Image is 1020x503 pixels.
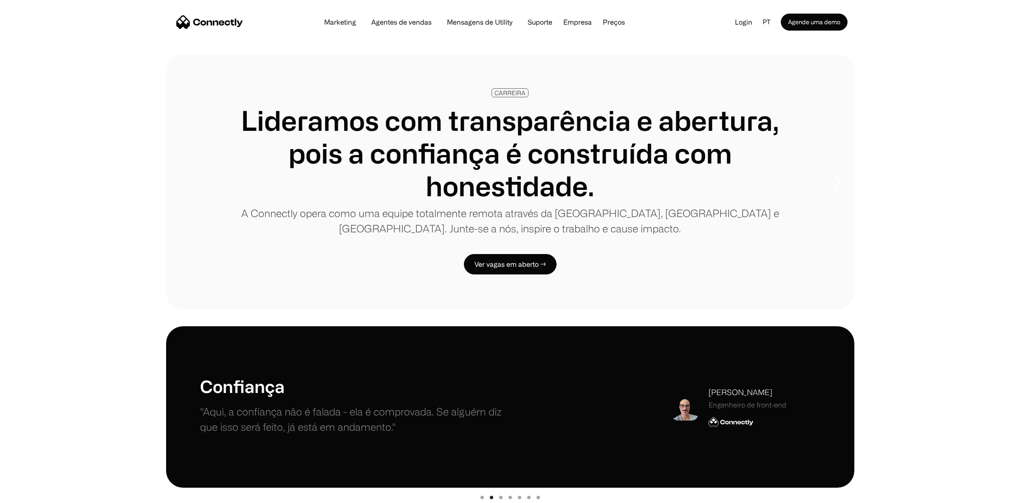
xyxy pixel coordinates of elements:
[480,496,484,499] div: Show slide 1 of 7
[709,387,786,398] div: [PERSON_NAME]
[176,16,243,28] a: home
[563,16,592,28] div: Empresa
[464,254,557,274] a: Ver vagas em aberto →
[166,54,854,309] div: 1 of 8
[440,19,519,25] a: Mensagens de Utility
[561,16,594,28] div: Empresa
[317,19,363,25] a: Marketing
[728,16,759,28] a: Login
[709,400,786,410] div: Engenheiro de front-end
[527,496,531,499] div: Show slide 6 of 7
[490,496,493,499] div: Show slide 2 of 7
[8,487,51,500] aside: Language selected: Português (Brasil)
[781,14,848,31] a: Agende uma demo
[200,375,510,397] h1: Confiança
[759,16,781,28] div: pt
[763,16,771,28] div: pt
[509,496,512,499] div: Show slide 4 of 7
[234,206,786,236] p: A Connectly opera como uma equipe totalmente remota através da [GEOGRAPHIC_DATA], [GEOGRAPHIC_DAT...
[494,90,526,96] div: CARREIRA
[521,19,559,25] a: Suporte
[17,488,51,500] ul: Language list
[200,404,510,435] p: "Aqui, a confiança não é falada - ela é comprovada. Se alguém diz que isso será feito, já está em...
[596,19,632,25] a: Preços
[499,496,503,499] div: Show slide 3 of 7
[364,19,438,25] a: Agentes de vendas
[820,139,854,224] div: next slide
[234,104,786,202] h1: Lideramos com transparência e abertura, pois a confiança é construída com honestidade.
[518,496,521,499] div: Show slide 5 of 7
[166,54,854,309] div: carousel
[537,496,540,499] div: Show slide 7 of 7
